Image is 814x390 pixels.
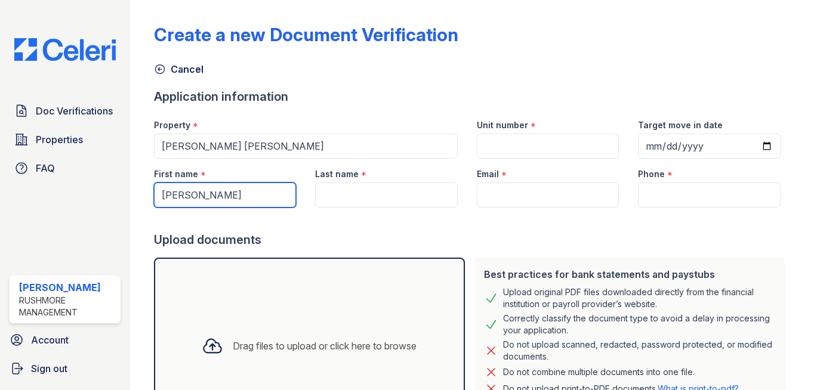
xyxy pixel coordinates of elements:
div: Create a new Document Verification [154,24,458,45]
div: Application information [154,88,791,105]
a: Doc Verifications [10,99,121,123]
div: Drag files to upload or click here to browse [233,339,417,353]
div: [PERSON_NAME] [19,280,116,295]
span: Doc Verifications [36,104,113,118]
a: Properties [10,128,121,151]
a: Account [5,328,125,352]
label: Email [477,168,499,180]
label: Unit number [477,119,528,131]
span: Sign out [31,361,67,376]
label: Property [154,119,190,131]
a: Cancel [154,62,203,76]
span: Properties [36,132,83,147]
div: Rushmore Management [19,295,116,318]
a: Sign out [5,357,125,380]
label: Last name [315,168,359,180]
div: Best practices for bank statements and paystubs [484,267,776,281]
div: Do not combine multiple documents into one file. [503,365,695,379]
div: Upload documents [154,231,791,248]
img: CE_Logo_Blue-a8612792a0a2168367f1c8372b55b34899dd931a85d93a1a3d3e32e68fde9ad4.png [5,38,125,61]
div: Correctly classify the document type to avoid a delay in processing your application. [503,312,776,336]
div: Upload original PDF files downloaded directly from the financial institution or payroll provider’... [503,286,776,310]
label: Target move in date [638,119,723,131]
span: Account [31,333,69,347]
label: First name [154,168,198,180]
label: Phone [638,168,665,180]
div: Do not upload scanned, redacted, password protected, or modified documents. [503,339,776,363]
span: FAQ [36,161,55,175]
a: FAQ [10,156,121,180]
